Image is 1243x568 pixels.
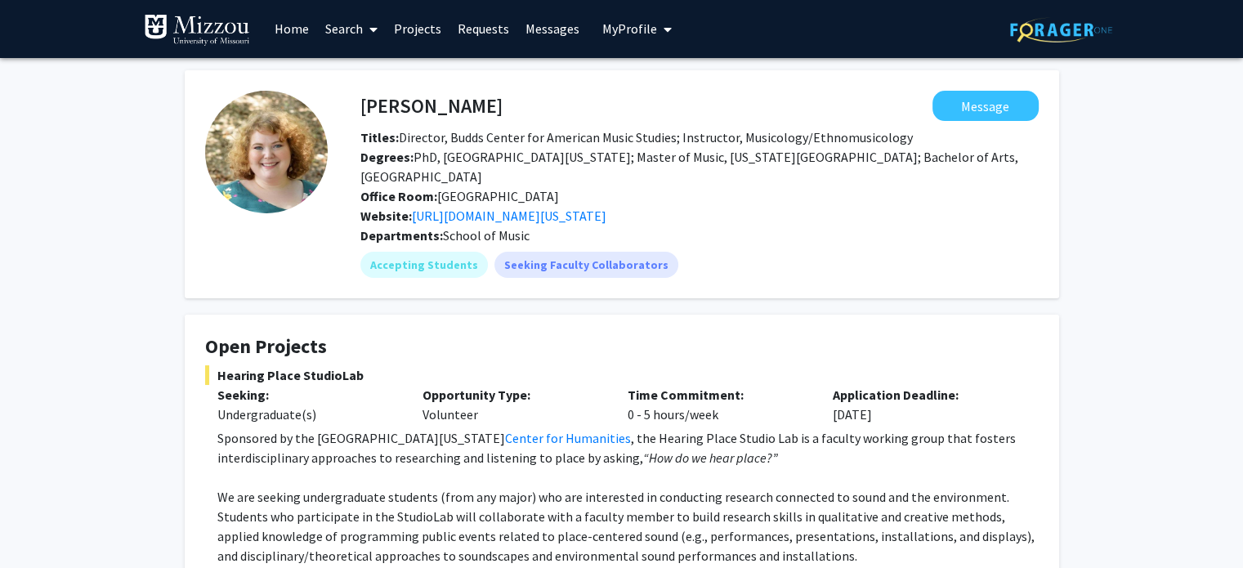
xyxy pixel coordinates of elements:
[205,91,328,213] img: Profile Picture
[360,129,913,145] span: Director, Budds Center for American Music Studies; Instructor, Musicology/Ethnomusicology
[615,385,820,424] div: 0 - 5 hours/week
[360,149,414,165] b: Degrees:
[360,208,412,224] b: Website:
[602,20,657,37] span: My Profile
[932,91,1039,121] button: Message Megan Murph
[217,487,1039,566] p: We are seeking undergraduate students (from any major) who are interested in conducting research ...
[410,385,615,424] div: Volunteer
[360,252,488,278] mat-chip: Accepting Students
[412,208,606,224] a: Opens in a new tab
[217,385,398,405] p: Seeking:
[820,385,1026,424] div: [DATE]
[205,335,1039,359] h4: Open Projects
[833,385,1013,405] p: Application Deadline:
[217,405,398,424] div: Undergraduate(s)
[643,449,778,466] em: “How do we hear place?”
[360,188,559,204] span: [GEOGRAPHIC_DATA]
[360,227,443,244] b: Departments:
[443,227,530,244] span: School of Music
[360,149,1018,185] span: PhD, [GEOGRAPHIC_DATA][US_STATE]; Master of Music, [US_STATE][GEOGRAPHIC_DATA]; Bachelor of Arts,...
[494,252,678,278] mat-chip: Seeking Faculty Collaborators
[360,129,399,145] b: Titles:
[144,14,250,47] img: University of Missouri Logo
[423,385,603,405] p: Opportunity Type:
[360,91,503,121] h4: [PERSON_NAME]
[505,430,631,446] a: Center for Humanities
[217,428,1039,467] p: Sponsored by the [GEOGRAPHIC_DATA][US_STATE] , the Hearing Place Studio Lab is a faculty working ...
[205,365,1039,385] span: Hearing Place StudioLab
[12,494,69,556] iframe: Chat
[1010,17,1112,42] img: ForagerOne Logo
[360,188,437,204] b: Office Room:
[628,385,808,405] p: Time Commitment:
